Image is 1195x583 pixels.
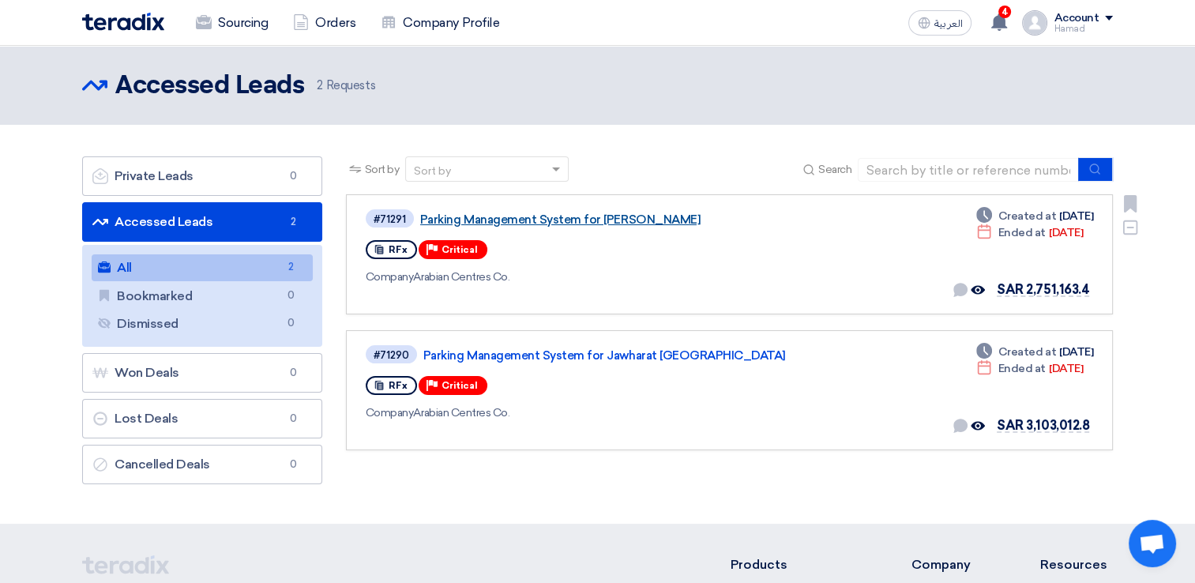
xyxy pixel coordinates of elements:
div: Sort by [414,163,451,179]
div: [DATE] [976,344,1093,360]
input: Search by title or reference number [858,158,1079,182]
a: Orders [280,6,368,40]
div: [DATE] [976,224,1083,241]
span: Company [366,270,414,284]
a: Cancelled Deals0 [82,445,322,484]
div: #71290 [374,350,409,360]
a: Private Leads0 [82,156,322,196]
div: [DATE] [976,360,1083,377]
span: 0 [284,457,303,472]
span: 0 [284,168,303,184]
span: Created at [998,208,1056,224]
span: 0 [284,365,303,381]
a: Bookmarked [92,283,313,310]
button: العربية [908,10,971,36]
a: Company Profile [368,6,512,40]
span: SAR 2,751,163.4 [997,282,1089,297]
span: 0 [284,411,303,427]
span: RFx [389,380,408,391]
span: Critical [442,380,478,391]
img: Teradix logo [82,13,164,31]
li: Products [731,555,864,574]
a: Accessed Leads2 [82,202,322,242]
div: #71291 [374,214,406,224]
span: Requests [317,77,375,95]
span: Search [818,161,851,178]
span: 2 [284,214,303,230]
span: 4 [998,6,1011,18]
a: Sourcing [183,6,280,40]
a: Won Deals0 [82,353,322,393]
span: Ended at [998,224,1046,241]
span: العربية [934,18,962,29]
div: Arabian Centres Co. [366,404,821,421]
a: All [92,254,313,281]
div: Open chat [1129,520,1176,567]
h2: Accessed Leads [115,70,304,102]
span: Sort by [365,161,400,178]
li: Resources [1040,555,1113,574]
a: Parking Management System for Jawharat [GEOGRAPHIC_DATA] [423,348,818,363]
span: 0 [281,315,300,332]
span: SAR 3,103,012.8 [997,418,1089,433]
div: Account [1054,12,1099,25]
span: RFx [389,244,408,255]
span: Company [366,406,414,419]
div: Arabian Centres Co. [366,269,818,285]
li: Company [911,555,993,574]
span: 0 [281,288,300,304]
span: 2 [281,259,300,276]
a: Lost Deals0 [82,399,322,438]
span: Created at [998,344,1056,360]
span: 2 [317,78,323,92]
img: profile_test.png [1022,10,1047,36]
span: Ended at [998,360,1046,377]
a: Parking Management System for [PERSON_NAME] [420,213,815,227]
div: Hamad [1054,24,1113,33]
div: [DATE] [976,208,1093,224]
a: Dismissed [92,310,313,337]
span: Critical [442,244,478,255]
